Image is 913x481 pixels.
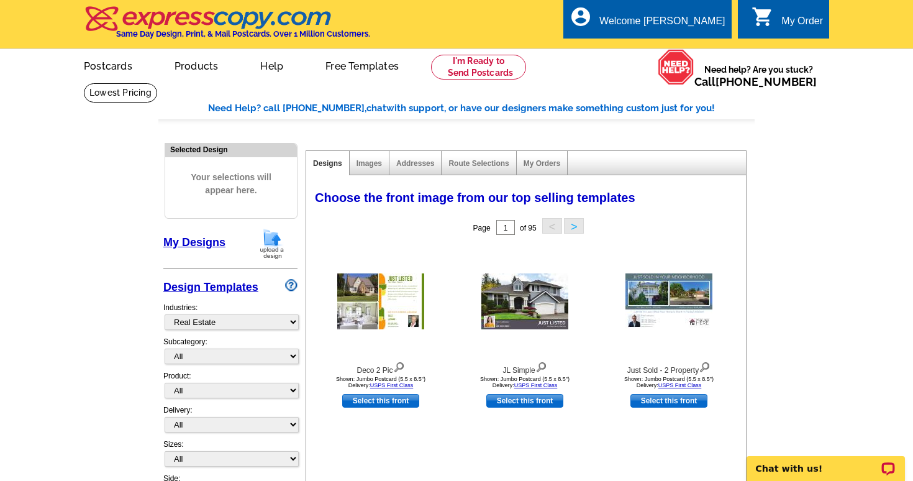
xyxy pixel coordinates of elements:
button: > [564,218,584,234]
img: upload-design [256,228,288,260]
div: Product: [163,370,298,405]
img: view design details [393,359,405,373]
span: Call [694,75,817,88]
div: Just Sold - 2 Property [601,359,737,376]
div: Welcome [PERSON_NAME] [599,16,725,33]
a: Postcards [64,50,152,80]
div: JL Simple [457,359,593,376]
span: Page [473,224,491,232]
img: design-wizard-help-icon.png [285,279,298,291]
div: Subcategory: [163,336,298,370]
a: My Designs [163,236,225,249]
span: chat [366,103,386,114]
a: Help [240,50,303,80]
a: Route Selections [448,159,509,168]
div: Shown: Jumbo Postcard (5.5 x 8.5") Delivery: [312,376,449,388]
div: My Order [781,16,823,33]
a: USPS First Class [370,382,414,388]
span: Choose the front image from our top selling templates [315,191,635,204]
div: Delivery: [163,405,298,439]
a: Images [357,159,382,168]
div: Sizes: [163,439,298,473]
a: Designs [313,159,342,168]
img: JL Simple [481,273,568,329]
div: Shown: Jumbo Postcard (5.5 x 8.5") Delivery: [457,376,593,388]
img: help [658,49,694,85]
a: use this design [342,394,419,408]
div: Need Help? call [PHONE_NUMBER], with support, or have our designers make something custom just fo... [208,101,755,116]
a: Same Day Design, Print, & Mail Postcards. Over 1 Million Customers. [84,15,370,39]
span: of 95 [520,224,537,232]
div: Selected Design [165,144,297,155]
img: Just Sold - 2 Property [625,273,712,329]
img: view design details [535,359,547,373]
img: Deco 2 Pic [337,273,424,329]
a: My Orders [524,159,560,168]
div: Shown: Jumbo Postcard (5.5 x 8.5") Delivery: [601,376,737,388]
a: Addresses [396,159,434,168]
a: Design Templates [163,281,258,293]
a: Products [155,50,238,80]
a: Free Templates [306,50,419,80]
a: USPS First Class [658,382,702,388]
span: Need help? Are you stuck? [694,63,823,88]
div: Deco 2 Pic [312,359,449,376]
a: use this design [630,394,707,408]
button: < [542,218,562,234]
iframe: LiveChat chat widget [738,442,913,481]
div: Industries: [163,296,298,336]
i: account_circle [570,6,592,28]
i: shopping_cart [752,6,774,28]
a: shopping_cart My Order [752,14,823,29]
a: use this design [486,394,563,408]
img: view design details [699,359,711,373]
h4: Same Day Design, Print, & Mail Postcards. Over 1 Million Customers. [116,29,370,39]
span: Your selections will appear here. [175,158,288,209]
a: [PHONE_NUMBER] [715,75,817,88]
a: USPS First Class [514,382,558,388]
